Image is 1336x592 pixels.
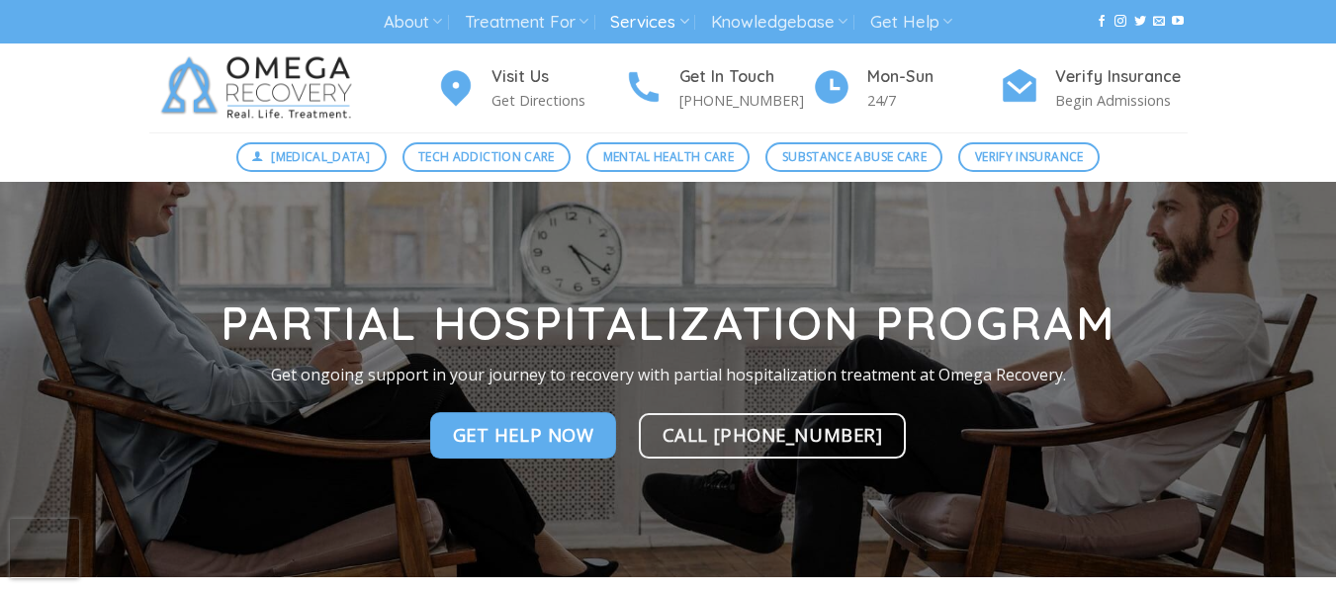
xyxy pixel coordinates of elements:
[870,4,952,41] a: Get Help
[1096,15,1108,29] a: Follow on Facebook
[867,89,1000,112] p: 24/7
[765,142,942,172] a: Substance Abuse Care
[639,413,907,459] a: Call [PHONE_NUMBER]
[465,4,588,41] a: Treatment For
[1055,64,1188,90] h4: Verify Insurance
[236,142,387,172] a: [MEDICAL_DATA]
[624,64,812,113] a: Get In Touch [PHONE_NUMBER]
[491,89,624,112] p: Get Directions
[134,363,1202,388] p: Get ongoing support in your journey to recovery with partial hospitalization treatment at Omega R...
[711,4,847,41] a: Knowledgebase
[867,64,1000,90] h4: Mon-Sun
[975,147,1084,166] span: Verify Insurance
[271,147,370,166] span: [MEDICAL_DATA]
[1055,89,1188,112] p: Begin Admissions
[679,89,812,112] p: [PHONE_NUMBER]
[1153,15,1165,29] a: Send us an email
[782,147,927,166] span: Substance Abuse Care
[453,421,594,450] span: Get Help Now
[1172,15,1184,29] a: Follow on YouTube
[1134,15,1146,29] a: Follow on Twitter
[149,43,372,132] img: Omega Recovery
[663,420,883,449] span: Call [PHONE_NUMBER]
[430,413,617,459] a: Get Help Now
[384,4,442,41] a: About
[436,64,624,113] a: Visit Us Get Directions
[491,64,624,90] h4: Visit Us
[1000,64,1188,113] a: Verify Insurance Begin Admissions
[958,142,1100,172] a: Verify Insurance
[1114,15,1126,29] a: Follow on Instagram
[679,64,812,90] h4: Get In Touch
[610,4,688,41] a: Services
[418,147,555,166] span: Tech Addiction Care
[603,147,734,166] span: Mental Health Care
[221,295,1115,352] strong: Partial Hospitalization Program
[586,142,750,172] a: Mental Health Care
[402,142,572,172] a: Tech Addiction Care
[10,519,79,578] iframe: reCAPTCHA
